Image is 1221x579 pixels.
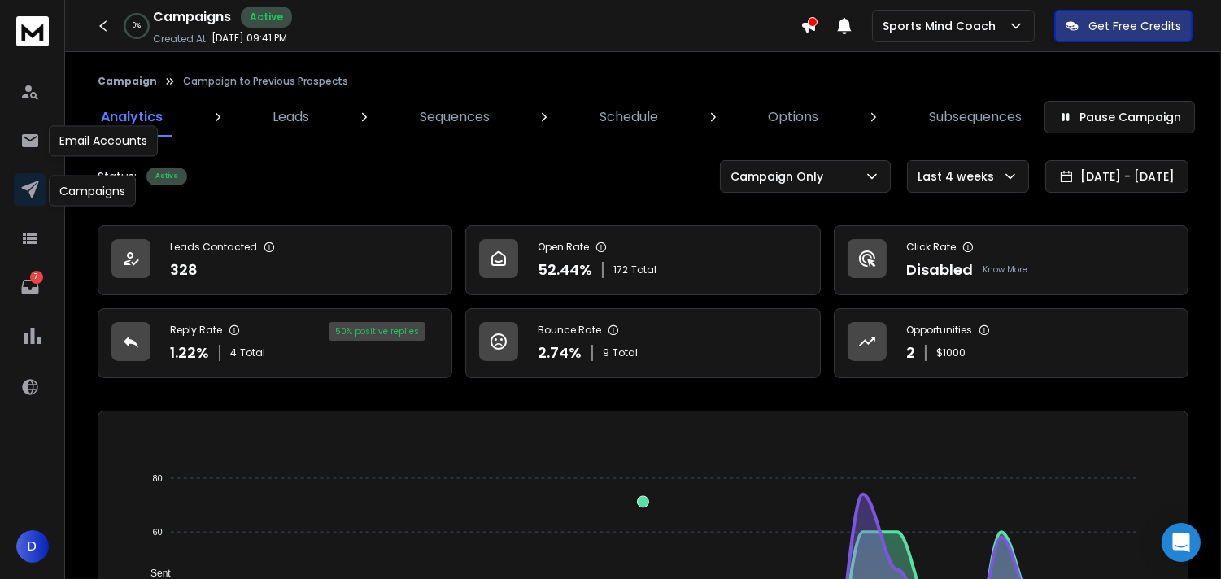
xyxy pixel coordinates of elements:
a: Leads [263,98,319,137]
p: Options [769,107,819,127]
button: Campaign [98,75,157,88]
p: 328 [170,259,198,281]
a: Schedule [590,98,668,137]
p: Last 4 weeks [918,168,1001,185]
button: D [16,530,49,563]
p: Campaign Only [730,168,830,185]
p: [DATE] 09:41 PM [211,32,287,45]
button: Get Free Credits [1054,10,1193,42]
a: Analytics [91,98,172,137]
h1: Campaigns [153,7,231,27]
p: Subsequences [929,107,1022,127]
div: 50 % positive replies [329,322,425,341]
img: logo [16,16,49,46]
a: Click RateDisabledKnow More [834,225,1188,295]
p: 0 % [133,21,141,31]
p: 1.22 % [170,342,209,364]
p: Know More [983,263,1027,276]
a: Subsequences [919,98,1031,137]
a: Bounce Rate2.74%9Total [465,308,820,378]
p: Opportunities [906,324,972,337]
p: Leads Contacted [170,241,257,254]
p: 2.74 % [538,342,582,364]
p: Click Rate [906,241,956,254]
span: Total [613,346,638,359]
p: $ 1000 [936,346,966,359]
p: Get Free Credits [1088,18,1181,34]
div: Active [241,7,292,28]
div: Active [146,168,187,185]
p: Analytics [101,107,163,127]
div: Open Intercom Messenger [1162,523,1201,562]
a: Opportunities2$1000 [834,308,1188,378]
p: 2 [906,342,915,364]
a: Leads Contacted328 [98,225,452,295]
p: Created At: [153,33,208,46]
p: Bounce Rate [538,324,601,337]
p: 7 [30,271,43,284]
button: Pause Campaign [1044,101,1195,133]
a: 7 [14,271,46,303]
span: 4 [230,346,237,359]
p: Campaign to Previous Prospects [183,75,348,88]
p: Status: [98,168,137,185]
span: 172 [613,263,628,276]
span: Total [240,346,265,359]
p: 52.44 % [538,259,592,281]
div: Email Accounts [49,125,158,156]
tspan: 60 [152,527,162,537]
span: 9 [603,346,609,359]
a: Open Rate52.44%172Total [465,225,820,295]
p: Schedule [600,107,658,127]
tspan: 80 [152,473,162,483]
p: Leads [273,107,309,127]
p: Disabled [906,259,973,281]
p: Reply Rate [170,324,222,337]
a: Reply Rate1.22%4Total50% positive replies [98,308,452,378]
div: Campaigns [49,176,136,207]
p: Open Rate [538,241,589,254]
span: Sent [138,568,171,579]
p: Sports Mind Coach [883,18,1002,34]
a: Options [759,98,829,137]
p: Sequences [420,107,490,127]
span: Total [631,263,656,276]
a: Sequences [410,98,499,137]
button: [DATE] - [DATE] [1045,160,1188,193]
